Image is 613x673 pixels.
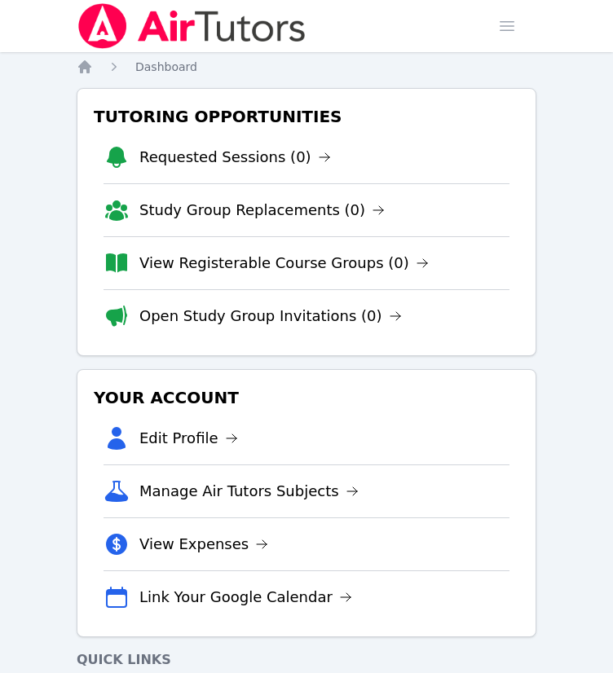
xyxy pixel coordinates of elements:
a: Open Study Group Invitations (0) [139,305,402,328]
h3: Tutoring Opportunities [90,102,523,131]
a: Link Your Google Calendar [139,586,352,609]
img: Air Tutors [77,3,307,49]
span: Dashboard [135,60,197,73]
nav: Breadcrumb [77,59,536,75]
a: Manage Air Tutors Subjects [139,480,359,503]
h3: Your Account [90,383,523,412]
a: Dashboard [135,59,197,75]
a: Edit Profile [139,427,238,450]
a: View Expenses [139,533,268,556]
a: Requested Sessions (0) [139,146,331,169]
h4: Quick Links [77,650,536,670]
a: View Registerable Course Groups (0) [139,252,429,275]
a: Study Group Replacements (0) [139,199,385,222]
